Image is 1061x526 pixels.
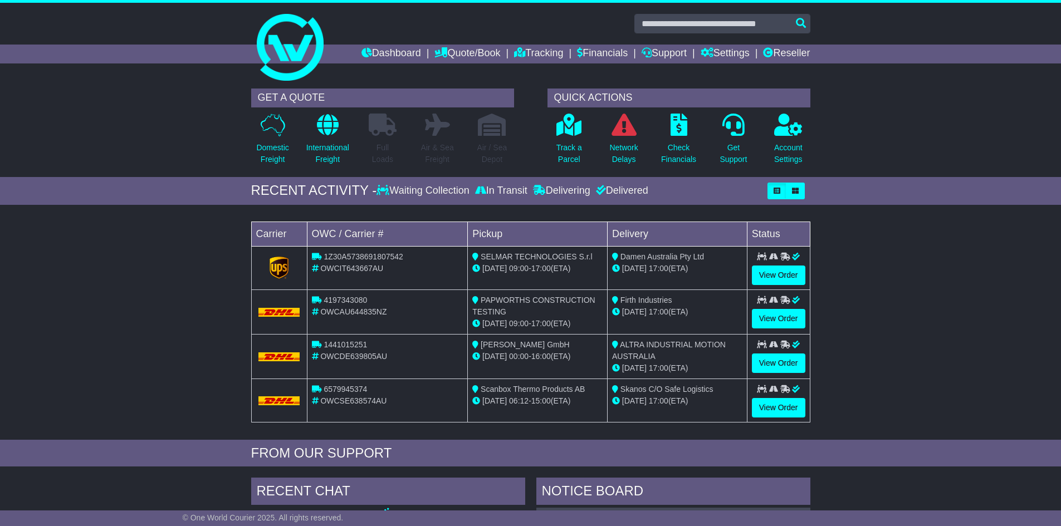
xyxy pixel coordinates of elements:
[701,45,750,63] a: Settings
[183,513,344,522] span: © One World Courier 2025. All rights reserved.
[607,222,747,246] td: Delivery
[369,142,397,165] p: Full Loads
[531,352,551,361] span: 16:00
[752,266,805,285] a: View Order
[612,362,742,374] div: (ETA)
[377,185,472,197] div: Waiting Collection
[649,396,668,405] span: 17:00
[258,352,300,361] img: DHL.png
[306,113,350,171] a: InternationalFreight
[320,307,387,316] span: OWCAU644835NZ
[720,142,747,165] p: Get Support
[649,363,668,372] span: 17:00
[324,296,367,304] span: 4197343080
[482,352,507,361] span: [DATE]
[763,45,810,63] a: Reseller
[661,142,696,165] p: Check Financials
[472,296,595,316] span: PAPWORTHS CONSTRUCTION TESTING
[642,45,687,63] a: Support
[649,264,668,273] span: 17:00
[747,222,810,246] td: Status
[661,113,697,171] a: CheckFinancials
[620,252,704,261] span: Damen Australia Pty Ltd
[556,113,583,171] a: Track aParcel
[774,142,803,165] p: Account Settings
[482,319,507,328] span: [DATE]
[472,263,603,274] div: - (ETA)
[774,113,803,171] a: AccountSettings
[752,309,805,328] a: View Order
[481,385,585,394] span: Scanbox Thermo Products AB
[472,395,603,407] div: - (ETA)
[612,395,742,407] div: (ETA)
[324,385,367,394] span: 6579945374
[620,385,713,394] span: Skanos C/O Safe Logistics
[472,185,530,197] div: In Transit
[531,396,551,405] span: 15:00
[530,185,593,197] div: Delivering
[593,185,648,197] div: Delivered
[547,89,810,107] div: QUICK ACTIONS
[324,252,403,261] span: 1Z30A5738691807542
[509,352,529,361] span: 00:00
[324,340,367,349] span: 1441015251
[719,113,747,171] a: GetSupport
[514,45,563,63] a: Tracking
[509,264,529,273] span: 09:00
[251,222,307,246] td: Carrier
[622,396,647,405] span: [DATE]
[251,89,514,107] div: GET A QUOTE
[481,340,569,349] span: [PERSON_NAME] GmbH
[482,264,507,273] span: [DATE]
[251,478,525,508] div: RECENT CHAT
[258,396,300,405] img: DHL.png
[256,142,289,165] p: Domestic Freight
[472,351,603,362] div: - (ETA)
[752,398,805,417] a: View Order
[509,396,529,405] span: 06:12
[612,340,726,361] span: ALTRA INDUSTRIAL MOTION AUSTRALIA
[622,363,647,372] span: [DATE]
[472,318,603,330] div: - (ETA)
[477,142,507,165] p: Air / Sea Depot
[251,445,810,461] div: FROM OUR SUPPORT
[612,306,742,318] div: (ETA)
[531,264,551,273] span: 17:00
[609,142,638,165] p: Network Delays
[307,222,468,246] td: OWC / Carrier #
[536,478,810,508] div: NOTICE BOARD
[320,264,383,273] span: OWCIT643667AU
[320,396,387,405] span: OWCSE638574AU
[612,263,742,274] div: (ETA)
[258,308,300,317] img: DHL.png
[531,319,551,328] span: 17:00
[649,307,668,316] span: 17:00
[509,319,529,328] span: 09:00
[421,142,454,165] p: Air & Sea Freight
[752,353,805,373] a: View Order
[620,296,672,304] span: Firth Industries
[361,45,421,63] a: Dashboard
[256,113,289,171] a: DomesticFreight
[468,222,608,246] td: Pickup
[270,257,289,279] img: GetCarrierServiceLogo
[306,142,349,165] p: International Freight
[622,264,647,273] span: [DATE]
[434,45,500,63] a: Quote/Book
[320,352,387,361] span: OWCDE639805AU
[251,183,377,199] div: RECENT ACTIVITY -
[556,142,582,165] p: Track a Parcel
[577,45,628,63] a: Financials
[482,396,507,405] span: [DATE]
[481,252,592,261] span: SELMAR TECHNOLOGIES S.r.l
[609,113,638,171] a: NetworkDelays
[622,307,647,316] span: [DATE]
